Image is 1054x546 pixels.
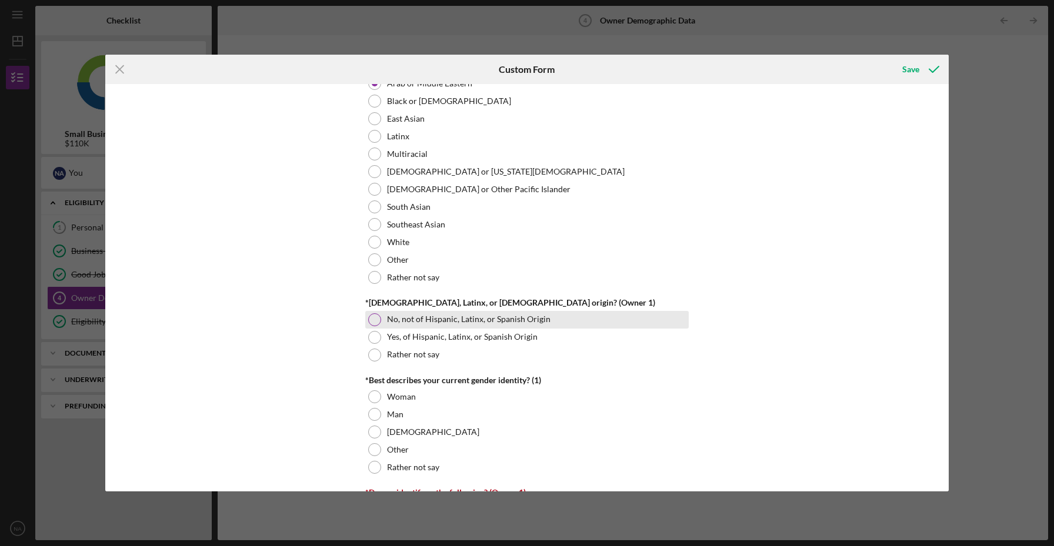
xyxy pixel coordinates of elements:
[387,392,416,401] label: Woman
[387,220,445,229] label: Southeast Asian
[387,149,428,159] label: Multiracial
[387,445,409,454] label: Other
[365,488,689,497] div: *Do you identify as the following? (Owner 1)
[499,64,555,75] h6: Custom Form
[387,314,551,324] label: No, not of Hispanic, Latinx, or Spanish Origin
[387,273,439,282] label: Rather not say
[387,202,431,212] label: South Asian
[387,185,571,194] label: [DEMOGRAPHIC_DATA] or Other Pacific Islander
[902,58,919,81] div: Save
[365,376,689,385] div: *Best describes your current gender identity? (1)
[387,237,409,247] label: White
[387,350,439,359] label: Rather not say
[387,132,409,141] label: Latinx
[890,58,949,81] button: Save
[365,298,689,307] div: *[DEMOGRAPHIC_DATA], Latinx, or [DEMOGRAPHIC_DATA] origin? (Owner 1)
[387,410,403,419] label: Man
[387,79,472,88] label: Arab or Middle Eastern
[387,332,538,341] label: Yes, of Hispanic, Latinx, or Spanish Origin
[387,167,625,176] label: [DEMOGRAPHIC_DATA] or [US_STATE][DEMOGRAPHIC_DATA]
[387,427,479,437] label: [DEMOGRAPHIC_DATA]
[387,96,511,106] label: Black or [DEMOGRAPHIC_DATA]
[387,114,425,123] label: East Asian
[387,463,439,472] label: Rather not say
[387,255,409,264] label: Other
